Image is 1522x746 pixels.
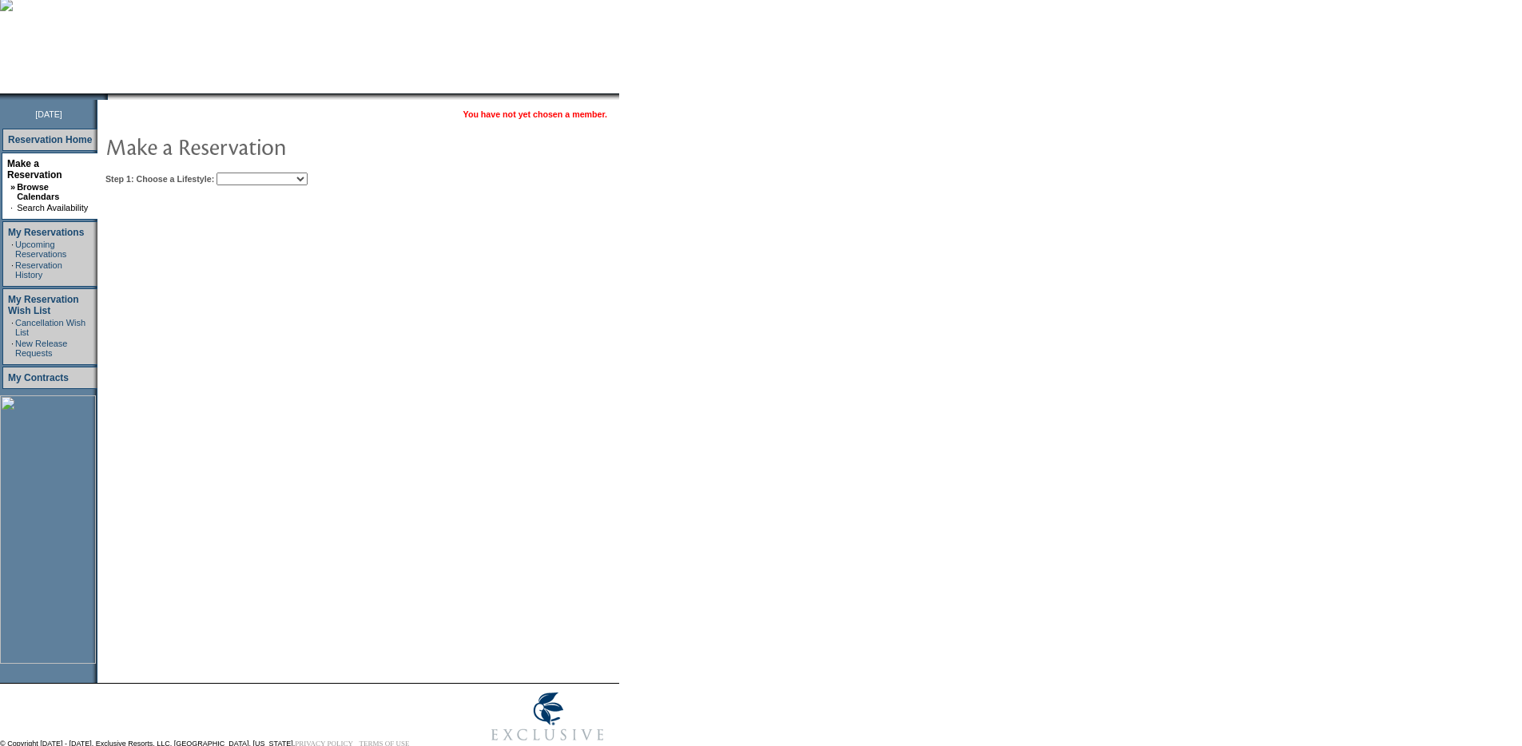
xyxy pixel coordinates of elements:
[11,240,14,259] td: ·
[15,240,66,259] a: Upcoming Reservations
[15,339,67,358] a: New Release Requests
[8,294,79,316] a: My Reservation Wish List
[17,182,59,201] a: Browse Calendars
[108,93,109,100] img: blank.gif
[105,174,214,184] b: Step 1: Choose a Lifestyle:
[11,318,14,337] td: ·
[11,339,14,358] td: ·
[102,93,108,100] img: promoShadowLeftCorner.gif
[15,318,85,337] a: Cancellation Wish List
[35,109,62,119] span: [DATE]
[463,109,607,119] span: You have not yet chosen a member.
[15,260,62,280] a: Reservation History
[105,130,425,162] img: pgTtlMakeReservation.gif
[10,203,15,212] td: ·
[8,227,84,238] a: My Reservations
[10,182,15,192] b: »
[8,134,92,145] a: Reservation Home
[17,203,88,212] a: Search Availability
[7,158,62,181] a: Make a Reservation
[11,260,14,280] td: ·
[8,372,69,383] a: My Contracts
